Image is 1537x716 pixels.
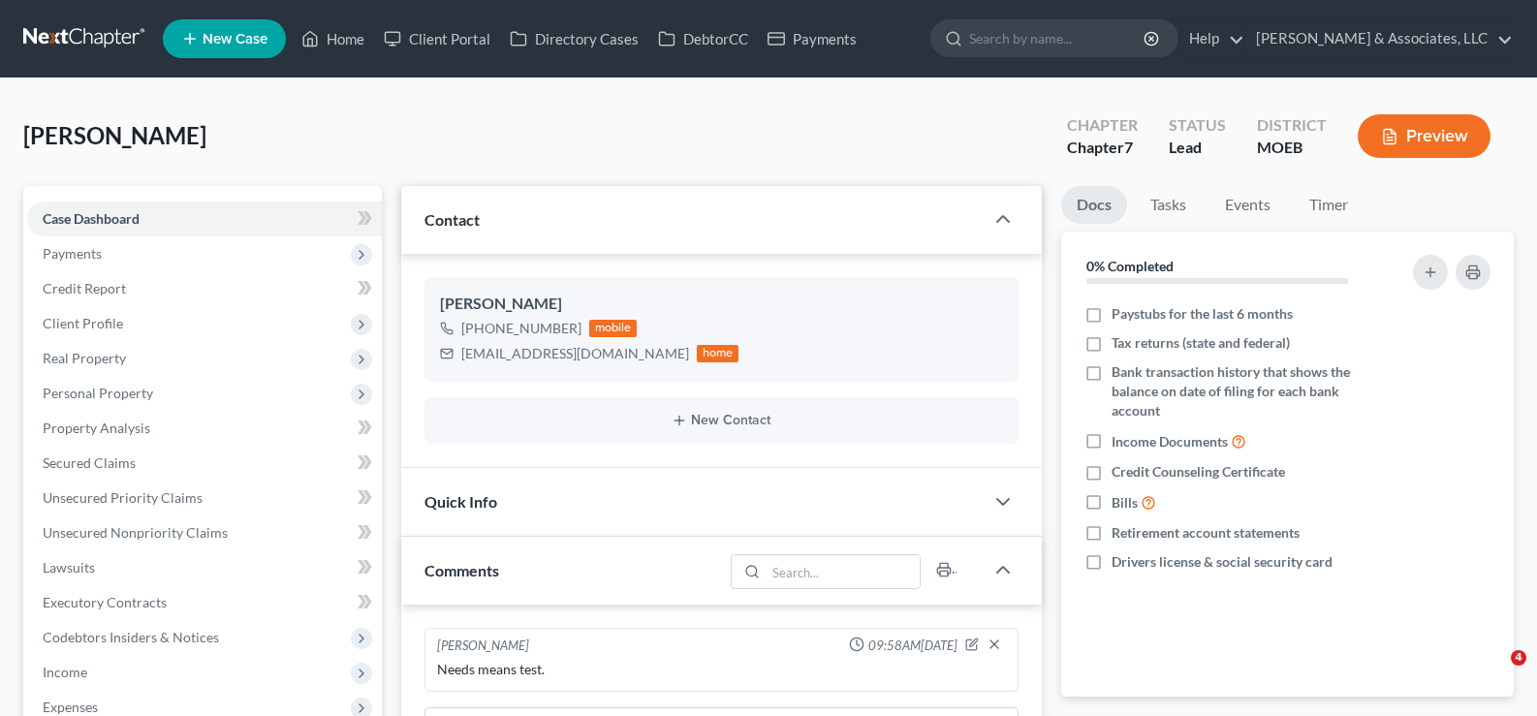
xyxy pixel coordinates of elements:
a: Events [1209,186,1286,224]
span: Credit Counseling Certificate [1112,462,1285,482]
a: Lawsuits [27,550,382,585]
span: Retirement account statements [1112,523,1300,543]
span: Expenses [43,699,98,715]
span: Secured Claims [43,454,136,471]
button: Preview [1358,114,1490,158]
div: [PHONE_NUMBER] [461,319,581,338]
span: Bills [1112,493,1138,513]
span: Quick Info [424,492,497,511]
a: Secured Claims [27,446,382,481]
span: Income Documents [1112,432,1228,451]
input: Search by name... [969,20,1146,56]
a: Client Portal [374,21,500,56]
span: [PERSON_NAME] [23,121,206,149]
a: Tasks [1135,186,1202,224]
a: [PERSON_NAME] & Associates, LLC [1246,21,1513,56]
span: Property Analysis [43,420,150,436]
div: [PERSON_NAME] [437,637,529,656]
span: Real Property [43,350,126,366]
span: Personal Property [43,385,153,401]
a: Unsecured Nonpriority Claims [27,515,382,550]
span: 4 [1511,650,1526,666]
iframe: Intercom live chat [1471,650,1518,697]
div: MOEB [1257,137,1327,159]
a: Credit Report [27,271,382,306]
span: Case Dashboard [43,210,140,227]
div: mobile [589,320,638,337]
div: [PERSON_NAME] [440,293,1004,316]
div: [EMAIL_ADDRESS][DOMAIN_NAME] [461,344,689,363]
a: Executory Contracts [27,585,382,620]
a: Directory Cases [500,21,648,56]
span: Contact [424,210,480,229]
a: DebtorCC [648,21,758,56]
div: Chapter [1067,114,1138,137]
span: Comments [424,561,499,579]
span: Executory Contracts [43,594,167,610]
span: Client Profile [43,315,123,331]
span: Lawsuits [43,559,95,576]
span: Unsecured Priority Claims [43,489,203,506]
a: Help [1179,21,1244,56]
a: Docs [1061,186,1127,224]
span: 7 [1124,138,1133,156]
div: Status [1169,114,1226,137]
input: Search... [767,555,921,588]
div: home [697,345,739,362]
div: Lead [1169,137,1226,159]
span: Drivers license & social security card [1112,552,1333,572]
span: New Case [203,32,267,47]
a: Home [292,21,374,56]
span: 09:58AM[DATE] [868,637,957,655]
div: District [1257,114,1327,137]
span: Codebtors Insiders & Notices [43,629,219,645]
a: Payments [758,21,866,56]
a: Timer [1294,186,1364,224]
a: Case Dashboard [27,202,382,236]
span: Credit Report [43,280,126,296]
span: Income [43,664,87,680]
span: Bank transaction history that shows the balance on date of filing for each bank account [1112,362,1384,420]
span: Tax returns (state and federal) [1112,333,1290,353]
div: Chapter [1067,137,1138,159]
div: Needs means test. [437,660,1007,679]
button: New Contact [440,413,1004,428]
a: Unsecured Priority Claims [27,481,382,515]
span: Unsecured Nonpriority Claims [43,524,228,541]
a: Property Analysis [27,411,382,446]
span: Payments [43,245,102,262]
span: Paystubs for the last 6 months [1112,304,1293,324]
strong: 0% Completed [1086,258,1174,274]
